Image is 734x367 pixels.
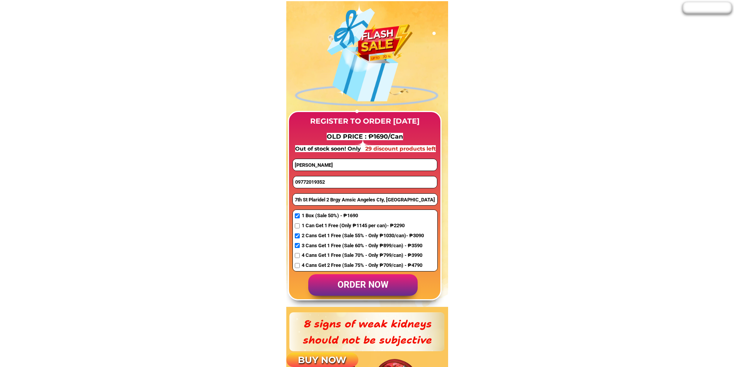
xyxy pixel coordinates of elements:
input: Address [293,194,437,205]
span: 4 Cans Get 1 Free (Sale 70% - Only ₱799/can) - ₱3990 [302,251,424,260]
span: 1 Can Get 1 Free (Only ₱1145 per can)- ₱2290 [302,222,424,230]
p: order now [308,274,418,296]
span: 3 Cans Get 1 Free (Sale 60% - Only ₱899/can) - ₱3590 [302,242,424,250]
span: 4 Cans Get 2 Free (Sale 75% - Only ₱709/can) - ₱4790 [302,261,424,270]
input: first and last name [293,159,437,171]
span: OLD PRICE : ₱1690/Can [327,133,403,140]
h3: 8 signs of weak kidneys should not be subjective [299,316,435,348]
h3: REGISTER TO ORDER [DATE] [304,116,426,127]
input: Phone number [293,176,437,188]
span: Out of stock soon! Only [295,145,362,152]
span: 1 Box (Sale 50%) - ₱1690 [302,212,424,220]
span: 29 discount products left [365,145,436,152]
span: 2 Cans Get 1 Free (Sale 55% - Only ₱1030/can)- ₱3090 [302,232,424,240]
